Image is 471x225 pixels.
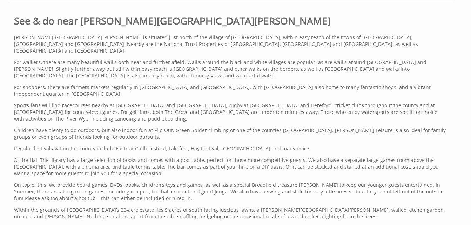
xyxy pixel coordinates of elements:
p: At the Hall The library has a large selection of books and comes with a pool table, perfect for t... [14,157,449,177]
p: On top of this, we provide board games, DVDs, books, children’s toys and games, as well as a spec... [14,182,449,202]
p: For shoppers, there are farmers markets regularly in [GEOGRAPHIC_DATA] and [GEOGRAPHIC_DATA], wit... [14,84,449,97]
p: Children have plenty to do outdoors, but also indoor fun at Flip Out, Green Spider climbing or on... [14,127,449,140]
p: Within the grounds of [GEOGRAPHIC_DATA]’s 22-acre estate lies 5 acres of south facing luscious la... [14,206,449,220]
p: Regular festivals within the county include Eastnor Chilli Festival, Lakefest, Hay Festival, [GEO... [14,145,449,152]
p: Sports fans will find racecourses nearby at [GEOGRAPHIC_DATA] and [GEOGRAPHIC_DATA], rugby at [GE... [14,102,449,122]
p: [PERSON_NAME][GEOGRAPHIC_DATA][PERSON_NAME] is situated just north of the village of [GEOGRAPHIC_... [14,34,449,54]
p: For walkers, there are many beautiful walks both near and further afield. Walks around the black ... [14,59,449,79]
a: See & do near [PERSON_NAME][GEOGRAPHIC_DATA][PERSON_NAME] [14,14,449,27]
